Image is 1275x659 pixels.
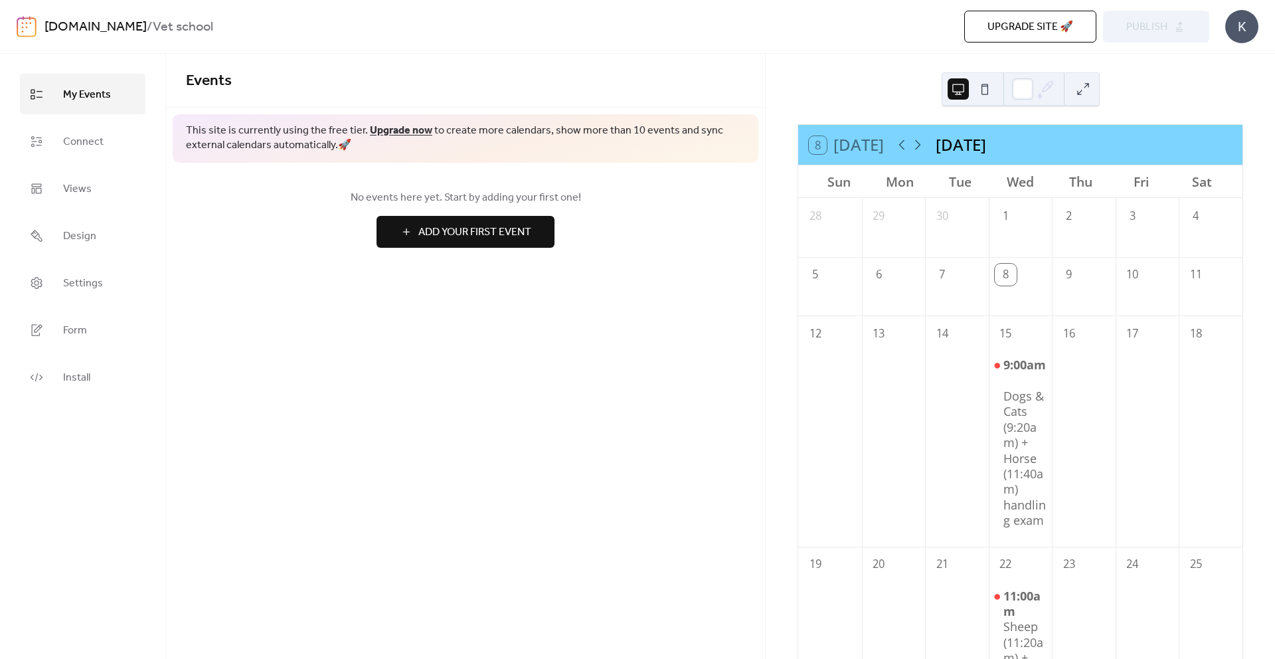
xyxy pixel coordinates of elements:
div: 15 [995,323,1017,345]
div: 8 [995,264,1017,286]
div: 22 [995,553,1017,575]
span: 11:00am [1003,589,1047,620]
div: 21 [931,553,953,575]
div: Dogs & Cats (9:20am) + Horse (11:40am) handling exam [989,357,1053,528]
a: Upgrade now [370,120,432,141]
a: Settings [20,262,145,303]
div: 2 [1058,205,1080,227]
span: Add Your First Event [418,225,531,240]
div: 9 [1058,264,1080,286]
div: 19 [804,553,826,575]
div: 4 [1185,205,1207,227]
span: This site is currently using the free tier. to create more calendars, show more than 10 events an... [186,124,745,153]
div: Sun [809,165,869,198]
div: Fri [1111,165,1171,198]
div: 6 [868,264,890,286]
div: 23 [1058,553,1080,575]
a: Add Your First Event [186,216,745,248]
a: Design [20,215,145,256]
div: [DATE] [936,133,986,157]
div: 13 [868,323,890,345]
span: Design [63,226,96,246]
div: 29 [868,205,890,227]
a: Views [20,168,145,209]
b: / [147,15,153,40]
b: Vet school [153,15,213,40]
a: [DOMAIN_NAME] [44,15,147,40]
img: logo [17,16,37,37]
div: 12 [804,323,826,345]
button: Upgrade site 🚀 [964,11,1096,43]
div: 1 [995,205,1017,227]
div: Dogs & Cats (9:20am) + Horse (11:40am) handling exam [1003,389,1047,529]
div: 24 [1122,553,1144,575]
div: Thu [1051,165,1111,198]
span: Form [63,320,87,341]
div: 7 [931,264,953,286]
a: My Events [20,74,145,114]
button: Add Your First Event [377,216,554,248]
a: Form [20,310,145,350]
span: Install [63,367,90,388]
span: Connect [63,132,104,152]
div: 16 [1058,323,1080,345]
span: My Events [63,84,111,105]
div: 10 [1122,264,1144,286]
div: Tue [930,165,990,198]
div: Wed [990,165,1051,198]
div: K [1225,10,1258,43]
div: 18 [1185,323,1207,345]
div: 25 [1185,553,1207,575]
span: Events [186,66,232,96]
a: Connect [20,121,145,161]
div: 30 [931,205,953,227]
span: Views [63,179,92,199]
div: Sat [1171,165,1232,198]
span: 9:00am [1003,357,1047,389]
div: 14 [931,323,953,345]
div: Mon [869,165,930,198]
a: Install [20,357,145,397]
span: No events here yet. Start by adding your first one! [186,190,745,206]
div: 20 [868,553,890,575]
div: 17 [1122,323,1144,345]
div: 28 [804,205,826,227]
div: 5 [804,264,826,286]
span: Settings [63,273,103,294]
div: 3 [1122,205,1144,227]
div: 11 [1185,264,1207,286]
span: Upgrade site 🚀 [987,19,1073,35]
